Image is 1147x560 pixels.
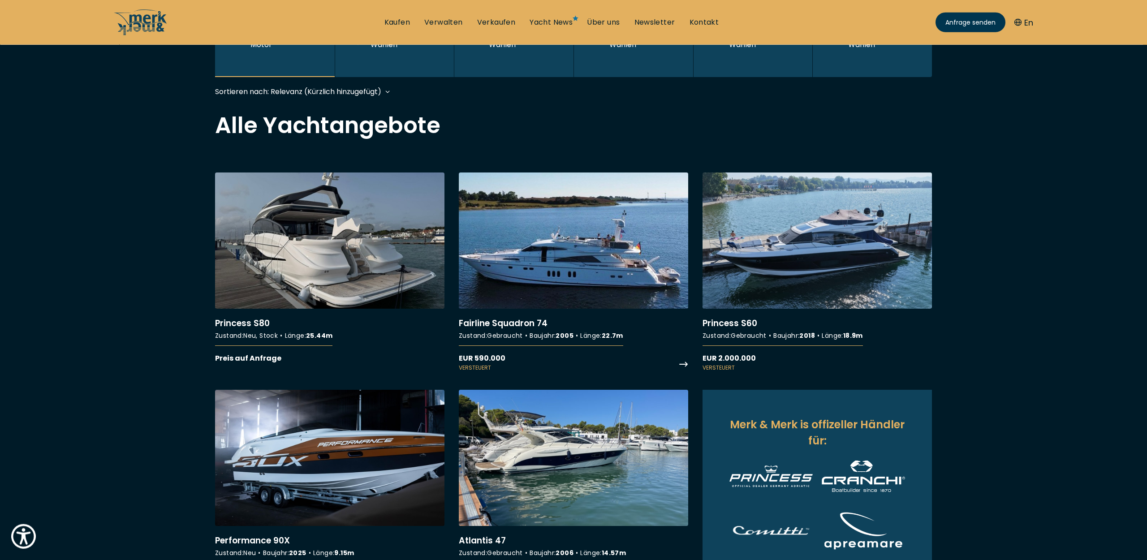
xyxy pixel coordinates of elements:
a: More details aboutFairline Squadron 74 [459,172,688,372]
a: Verwalten [424,17,463,27]
button: En [1014,17,1033,29]
a: Newsletter [634,17,675,27]
a: Anfrage senden [936,13,1005,32]
button: Show Accessibility Preferences [9,522,38,551]
a: Über uns [587,17,620,27]
img: Apreamare [822,510,905,552]
img: Cranchi [822,461,905,492]
a: More details aboutPrincess S80 [215,172,444,364]
a: More details aboutPrincess S60 [703,172,932,372]
h2: Alle Yachtangebote [215,114,932,137]
h2: Merk & Merk is offizeller Händler für: [729,417,905,449]
span: Anfrage senden [945,18,996,27]
img: Comitti [729,525,813,537]
div: Sortieren nach: Relevanz (Kürzlich hinzugefügt) [215,86,381,97]
img: Princess Yachts [729,465,813,487]
a: Kontakt [690,17,719,27]
a: Kaufen [384,17,410,27]
a: Yacht News [530,17,573,27]
a: Verkaufen [477,17,516,27]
